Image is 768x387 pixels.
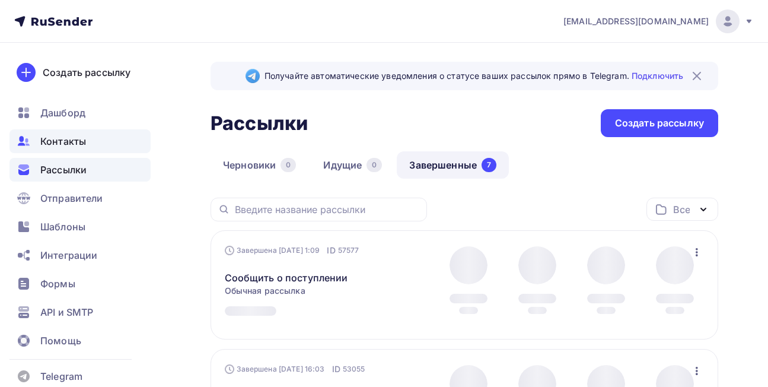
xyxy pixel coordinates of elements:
a: Шаблоны [9,215,151,239]
a: Формы [9,272,151,296]
span: Контакты [40,134,86,148]
div: Создать рассылку [615,116,704,130]
div: Все [673,202,690,217]
a: Рассылки [9,158,151,182]
a: Контакты [9,129,151,153]
span: API и SMTP [40,305,93,319]
a: Дашборд [9,101,151,125]
a: Сообщить о поступлении [225,271,348,285]
a: Отправители [9,186,151,210]
div: Создать рассылку [43,65,130,80]
div: 7 [482,158,496,172]
input: Введите название рассылки [235,203,420,216]
div: 0 [367,158,382,172]
span: Интеграции [40,248,97,262]
button: Все [646,198,718,221]
img: Telegram [246,69,260,83]
div: Завершена [DATE] 1:09 [225,245,359,256]
a: Идущие0 [311,151,394,179]
span: ID [332,363,340,375]
a: Подключить [632,71,683,81]
span: 57577 [338,245,359,256]
span: Формы [40,277,75,291]
h2: Рассылки [211,112,308,135]
span: Шаблоны [40,220,85,234]
span: Помощь [40,334,81,348]
a: Завершенные7 [397,151,509,179]
span: Получайте автоматические уведомления о статусе ваших рассылок прямо в Telegram. [265,70,683,82]
a: [EMAIL_ADDRESS][DOMAIN_NAME] [563,9,754,33]
span: Дашборд [40,106,85,120]
a: Черновики0 [211,151,308,179]
span: Обычная рассылка [225,285,305,297]
div: Завершена [DATE] 16:03 [225,363,365,375]
span: ID [327,245,335,256]
span: [EMAIL_ADDRESS][DOMAIN_NAME] [563,15,709,27]
span: Telegram [40,369,82,383]
span: 53055 [343,363,365,375]
div: 0 [281,158,296,172]
span: Отправители [40,191,103,205]
span: Рассылки [40,163,87,177]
